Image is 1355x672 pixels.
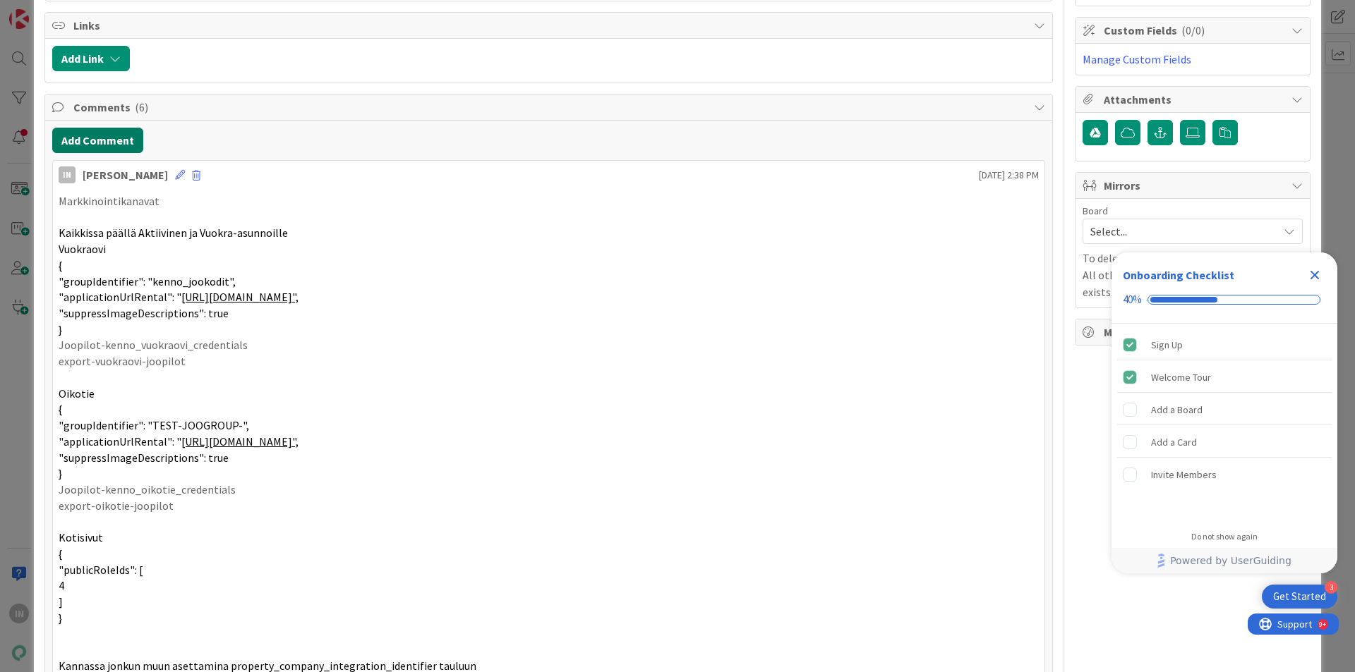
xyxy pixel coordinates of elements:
div: Invite Members is incomplete. [1117,459,1332,490]
span: ] [59,594,63,609]
span: 4 [59,578,64,592]
div: Close Checklist [1303,264,1326,286]
span: Oikotie [59,386,95,401]
span: Powered by UserGuiding [1170,552,1291,569]
button: Add Comment [52,128,143,153]
span: "suppressImageDescriptions": true [59,306,229,320]
p: export-vuokraovi-joopilot [59,353,1039,369]
div: Add a Board [1151,401,1203,418]
a: [URL][DOMAIN_NAME]", [181,290,299,304]
span: "suppressImageDescriptions": true [59,451,229,465]
span: Kaikkissa päällä Aktiivinen ja Vuokra-asunnoille [59,226,288,240]
span: Kotisivut [59,530,103,544]
div: Onboarding Checklist [1123,267,1234,283]
p: export-oikotie-joopilot [59,498,1039,514]
span: Mirrors [1104,177,1284,194]
span: { [59,258,62,272]
span: ( 0/0 ) [1181,23,1205,37]
span: "publicRoleIds": [ [59,563,143,577]
a: [URL][DOMAIN_NAME]", [181,434,299,448]
span: Support [30,2,64,19]
div: Add a Card is incomplete. [1117,427,1332,458]
div: Welcome Tour is complete. [1117,362,1332,393]
div: 3 [1325,581,1337,594]
span: } [59,466,62,480]
div: Open Get Started checklist, remaining modules: 3 [1262,585,1337,609]
span: "applicationUrlRental": " [59,434,181,448]
div: [PERSON_NAME] [83,166,168,183]
span: Board [1083,206,1108,216]
span: Custom Fields [1104,22,1284,39]
span: } [59,322,62,336]
span: { [59,402,62,416]
div: Sign Up is complete. [1117,329,1332,360]
div: Footer [1112,548,1337,573]
div: 40% [1123,293,1142,306]
span: "groupIdentifier": "kenno_jookodit", [59,274,236,288]
span: { [59,546,62,561]
span: Vuokraovi [59,242,106,256]
div: Get Started [1273,589,1326,604]
span: "groupIdentifier": "TEST-JOOGROUP-", [59,418,249,432]
p: To delete a mirror card, just delete the card. All other mirrored cards will continue to exists. [1083,250,1303,300]
div: Checklist progress: 40% [1123,293,1326,306]
div: IN [59,166,76,183]
p: Joopilot-kenno_oikotie_credentials [59,482,1039,498]
a: Powered by UserGuiding [1119,548,1330,573]
span: Comments [73,99,1027,116]
span: Select... [1090,221,1271,241]
div: 9+ [71,6,78,17]
p: Joopilot-kenno_vuokraovi_credentials [59,337,1039,353]
div: Do not show again [1191,531,1258,542]
span: } [59,611,62,625]
a: Manage Custom Fields [1083,52,1191,66]
div: Invite Members [1151,466,1217,483]
span: Attachments [1104,91,1284,108]
span: ( 6 ) [135,100,148,114]
span: [DATE] 2:38 PM [979,168,1039,183]
div: Sign Up [1151,336,1183,353]
div: Welcome Tour [1151,369,1211,386]
div: Add a Card [1151,434,1197,451]
span: "applicationUrlRental": " [59,290,181,304]
p: Markkinointikanavat [59,193,1039,209]
div: Add a Board is incomplete. [1117,394,1332,425]
div: Checklist items [1112,324,1337,522]
div: Checklist Container [1112,252,1337,573]
span: Links [73,17,1027,34]
span: Metrics [1104,324,1284,341]
button: Add Link [52,46,130,71]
